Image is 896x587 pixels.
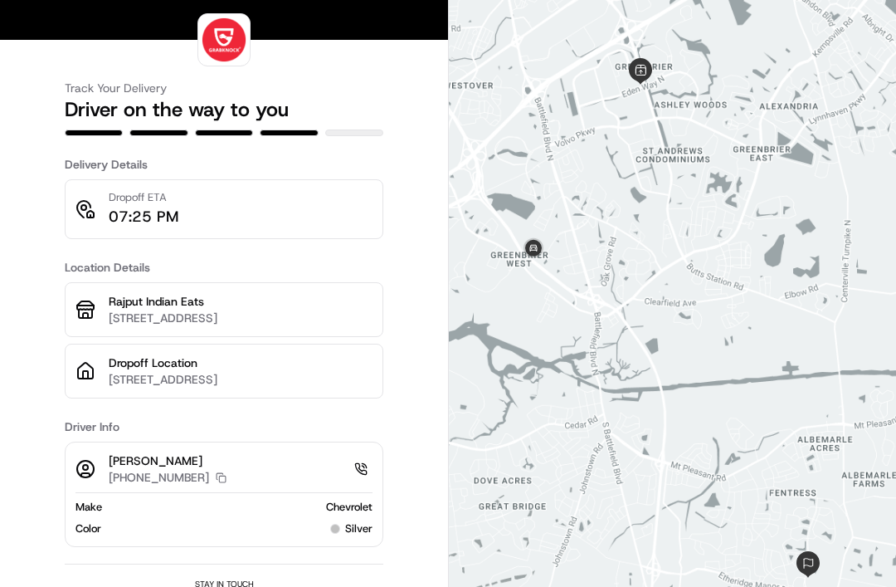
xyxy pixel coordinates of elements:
h3: Location Details [65,259,383,276]
h2: Driver on the way to you [65,96,383,123]
p: [PERSON_NAME] [109,452,226,469]
p: [PHONE_NUMBER] [109,469,209,486]
span: Make [75,500,102,515]
h3: Track Your Delivery [65,80,383,96]
img: logo-public_tracking_screen-Rajput%2520Indian%2520Cuisine-1708211303364.png [202,17,246,62]
span: Chevrolet [326,500,373,515]
p: [STREET_ADDRESS] [109,310,373,326]
p: 07:25 PM [109,205,178,228]
span: Color [75,521,101,536]
span: silver [345,521,373,536]
h3: Delivery Details [65,156,383,173]
h3: Driver Info [65,418,383,435]
p: [STREET_ADDRESS] [109,371,373,388]
p: Dropoff Location [109,355,373,371]
p: Dropoff ETA [109,190,178,205]
p: Rajput Indian Eats [109,293,373,310]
